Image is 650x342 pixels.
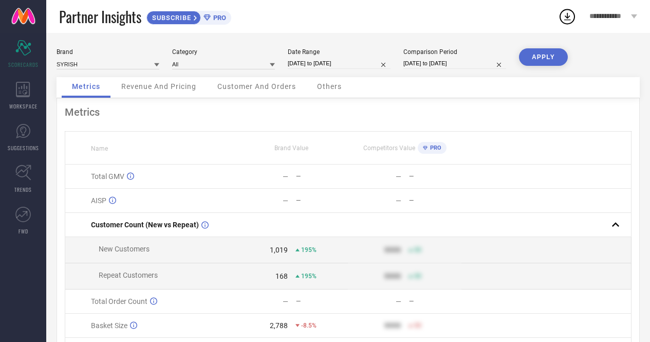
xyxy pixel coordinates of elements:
[91,321,127,330] span: Basket Size
[59,6,141,27] span: Partner Insights
[301,273,317,280] span: 195%
[301,246,317,254] span: 195%
[65,106,632,118] div: Metrics
[288,58,391,69] input: Select date range
[414,322,421,329] span: 50
[519,48,568,66] button: APPLY
[121,82,196,91] span: Revenue And Pricing
[283,297,288,305] div: —
[99,245,150,253] span: New Customers
[91,196,106,205] span: AISP
[72,82,100,91] span: Metrics
[428,145,441,151] span: PRO
[296,173,348,180] div: —
[57,48,159,56] div: Brand
[275,272,288,280] div: 168
[363,145,415,152] span: Competitors Value
[317,82,342,91] span: Others
[172,48,275,56] div: Category
[14,186,32,193] span: TRENDS
[8,144,39,152] span: SUGGESTIONS
[384,272,401,280] div: 9999
[409,197,461,204] div: —
[396,297,401,305] div: —
[283,196,288,205] div: —
[146,8,231,25] a: SUBSCRIBEPRO
[396,196,401,205] div: —
[270,246,288,254] div: 1,019
[396,172,401,181] div: —
[91,297,147,305] span: Total Order Count
[211,14,226,22] span: PRO
[558,7,577,26] div: Open download list
[409,298,461,305] div: —
[414,273,421,280] span: 50
[296,197,348,204] div: —
[270,321,288,330] div: 2,788
[403,48,506,56] div: Comparison Period
[283,172,288,181] div: —
[409,173,461,180] div: —
[384,321,401,330] div: 9999
[91,221,199,229] span: Customer Count (New vs Repeat)
[147,14,194,22] span: SUBSCRIBE
[288,48,391,56] div: Date Range
[414,246,421,254] span: 50
[296,298,348,305] div: —
[217,82,296,91] span: Customer And Orders
[91,172,124,181] span: Total GMV
[18,227,28,235] span: FWD
[99,271,158,279] span: Repeat Customers
[384,246,401,254] div: 9999
[403,58,506,69] input: Select comparison period
[8,61,39,68] span: SCORECARDS
[91,145,108,152] span: Name
[274,145,308,152] span: Brand Value
[9,102,38,110] span: WORKSPACE
[301,322,317,329] span: -8.5%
